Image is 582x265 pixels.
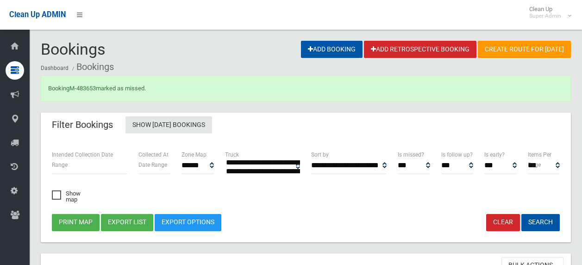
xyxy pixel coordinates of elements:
[52,190,84,202] span: Show map
[70,58,114,76] li: Bookings
[41,76,571,101] div: Booking marked as missed.
[101,214,153,231] button: Export list
[69,85,96,92] a: M-483653
[521,214,560,231] button: Search
[41,65,69,71] a: Dashboard
[41,116,124,134] header: Filter Bookings
[225,150,239,160] label: Truck
[478,41,571,58] a: Create route for [DATE]
[155,214,221,231] a: Export Options
[9,10,66,19] span: Clean Up ADMIN
[529,13,561,19] small: Super Admin
[364,41,476,58] a: Add Retrospective Booking
[52,214,100,231] button: Print map
[486,214,520,231] a: Clear
[301,41,363,58] a: Add Booking
[125,116,212,133] a: Show [DATE] Bookings
[41,40,106,58] span: Bookings
[525,6,570,19] span: Clean Up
